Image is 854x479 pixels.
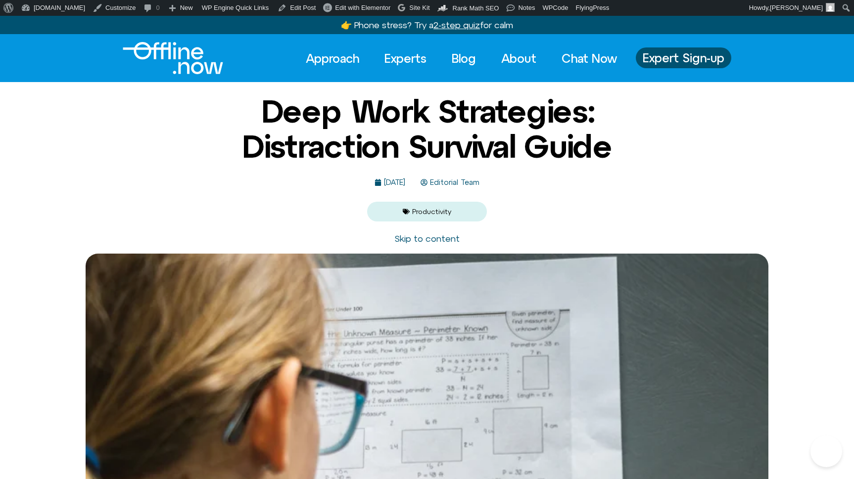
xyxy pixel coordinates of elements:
a: Approach [297,47,368,69]
span: Editorial Team [427,178,479,187]
img: Offline.Now logo in white. Text of the words offline.now with a line going through the "O" [123,42,223,74]
a: Skip to content [394,233,460,244]
a: [DATE] [375,178,405,187]
iframe: Botpress [810,435,842,467]
u: 2-step quiz [433,20,480,30]
a: 👉 Phone stress? Try a2-step quizfor calm [341,20,513,30]
span: Site Kit [409,4,429,11]
h1: Deep Work Strategies: Distraction Survival Guide [187,94,667,164]
a: Experts [376,47,435,69]
span: Edit with Elementor [335,4,390,11]
a: Editorial Team [421,178,479,187]
nav: Menu [297,47,626,69]
time: [DATE] [384,178,405,186]
a: Blog [443,47,485,69]
a: About [492,47,545,69]
span: [PERSON_NAME] [770,4,823,11]
a: Chat Now [553,47,626,69]
span: Rank Math SEO [453,4,499,12]
span: Expert Sign-up [643,51,724,64]
div: Logo [123,42,206,74]
a: Productivity [412,208,451,216]
a: Expert Sign-up [636,47,731,68]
